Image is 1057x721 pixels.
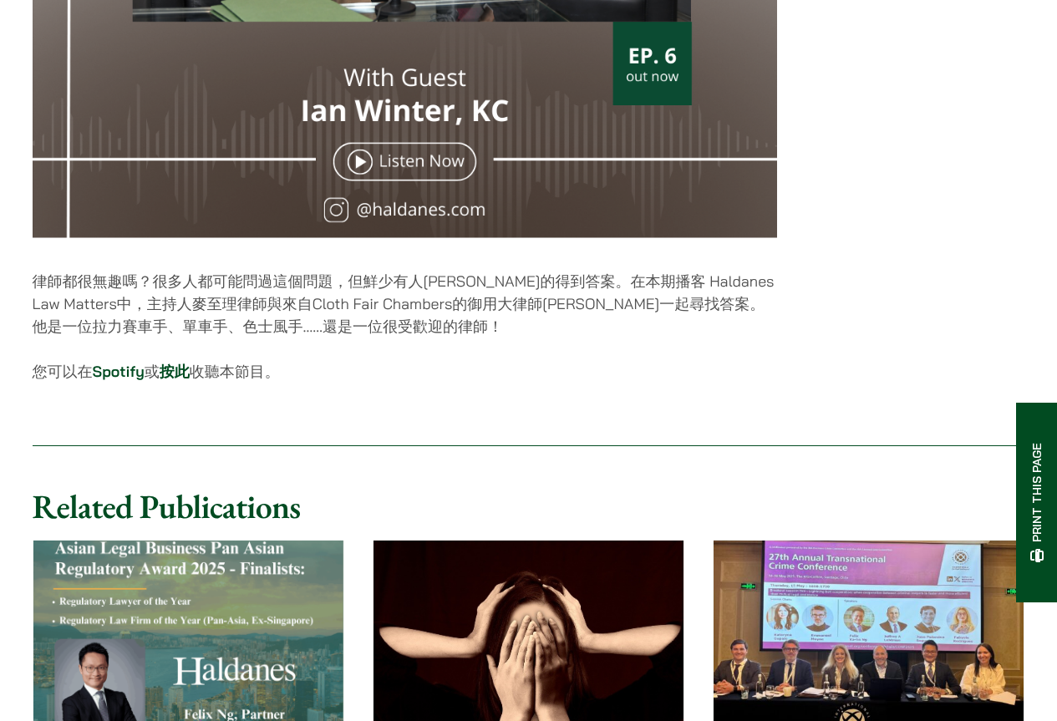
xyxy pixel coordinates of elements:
[33,486,1025,526] h2: Related Publications
[160,362,190,381] a: 按此
[93,362,145,381] a: Spotify
[33,360,777,383] p: 您可以在 或 收聽本節目。
[33,270,777,338] p: 律師都很無趣嗎？很多人都可能問過這個問題，但鮮少有人[PERSON_NAME]的得到答案。在本期播客 Haldanes Law Matters中，主持人麥至理律師與來自Cloth Fair Ch...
